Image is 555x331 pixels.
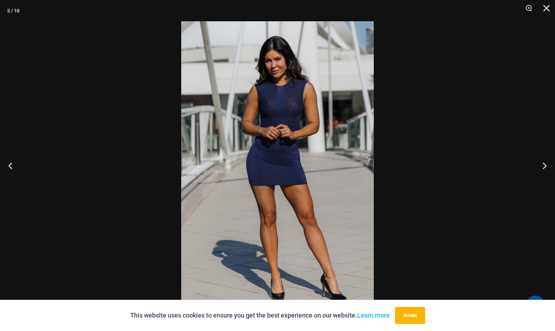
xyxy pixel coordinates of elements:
button: Next [528,148,555,183]
p: This website uses cookies to ensure you get the best experience on our website. [130,310,390,321]
a: Learn more [357,312,390,319]
div: 3 / 10 [7,5,20,16]
button: Accept [395,307,425,324]
img: Desire Me Navy 5192 Dress 05 [181,21,374,310]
